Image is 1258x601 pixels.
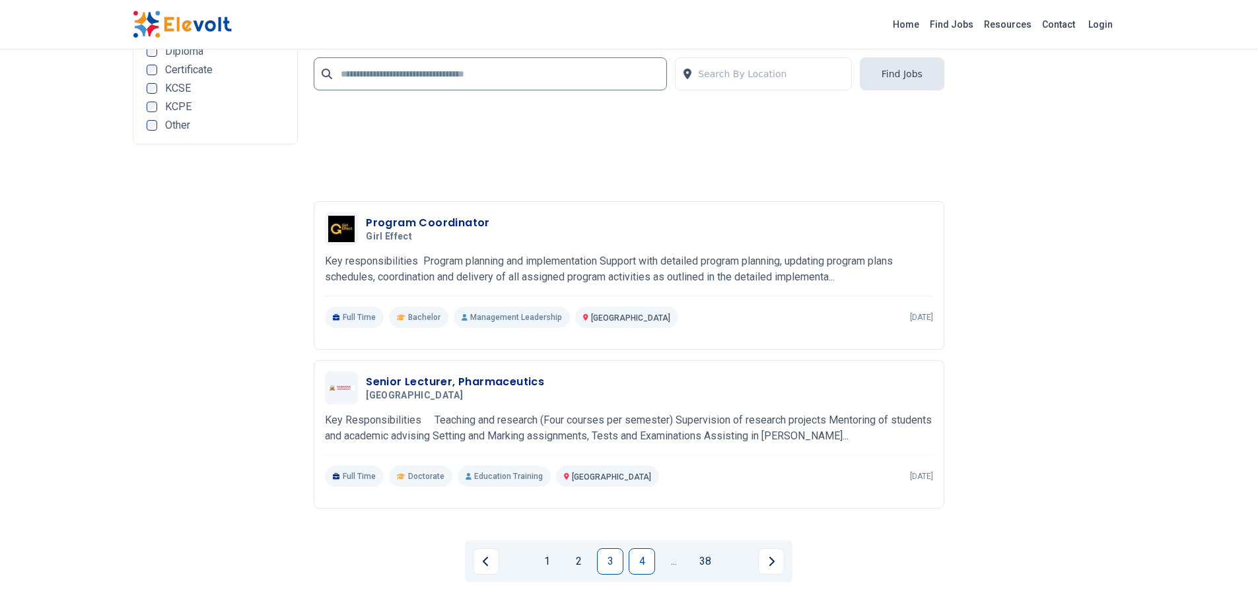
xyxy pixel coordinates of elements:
[1080,11,1121,38] a: Login
[147,65,157,75] input: Certificate
[147,46,157,57] input: Diploma
[591,313,670,323] span: [GEOGRAPHIC_DATA]
[133,155,298,551] iframe: Advertisement
[960,144,1126,540] iframe: Advertisement
[860,57,944,90] button: Find Jobs
[366,231,412,243] span: Girl Effect
[473,548,785,575] ul: Pagination
[565,548,592,575] a: Page 2
[325,212,933,328] a: Girl EffectProgram CoordinatorGirl EffectKey responsibilities Program planning and implementation...
[366,390,463,402] span: [GEOGRAPHIC_DATA]
[408,312,440,323] span: Bachelor
[597,548,623,575] a: Page 3 is your current page
[314,74,944,191] iframe: Advertisement
[534,548,560,575] a: Page 1
[366,215,490,231] h3: Program Coordinator
[165,83,191,94] span: KCSE
[925,14,979,35] a: Find Jobs
[910,312,933,323] p: [DATE]
[147,83,157,94] input: KCSE
[328,216,355,242] img: Girl Effect
[325,412,933,444] p: Key Responsibilities Teaching and research (Four courses per semester) Supervision of research pr...
[325,307,384,328] p: Full Time
[147,102,157,112] input: KCPE
[325,371,933,487] a: Kabarak UniversitySenior Lecturer, Pharmaceutics[GEOGRAPHIC_DATA]Key Responsibilities Teaching an...
[454,307,570,328] p: Management Leadership
[572,472,651,482] span: [GEOGRAPHIC_DATA]
[408,471,444,482] span: Doctorate
[692,548,718,575] a: Page 38
[758,548,785,575] a: Next page
[328,385,355,391] img: Kabarak University
[473,548,499,575] a: Previous page
[1037,14,1080,35] a: Contact
[458,466,551,487] p: Education Training
[910,471,933,482] p: [DATE]
[133,11,232,38] img: Elevolt
[165,65,213,75] span: Certificate
[629,548,655,575] a: Page 4
[165,120,190,131] span: Other
[325,253,933,285] p: Key responsibilities Program planning and implementation Support with detailed program planning, ...
[660,548,687,575] a: Jump forward
[165,102,192,112] span: KCPE
[147,120,157,131] input: Other
[979,14,1037,35] a: Resources
[366,374,544,390] h3: Senior Lecturer, Pharmaceutics
[888,14,925,35] a: Home
[1192,538,1258,601] iframe: Chat Widget
[165,46,203,57] span: Diploma
[325,466,384,487] p: Full Time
